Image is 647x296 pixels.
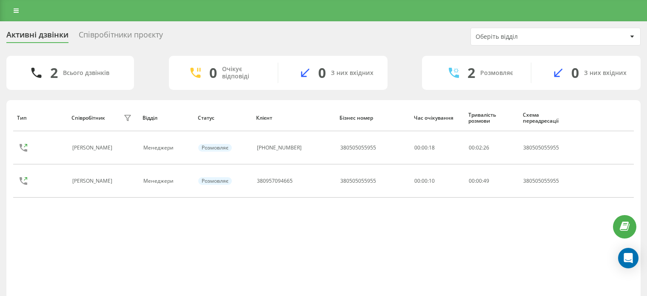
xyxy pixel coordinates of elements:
[143,178,189,184] div: Менеджери
[340,145,376,151] div: 380505055955
[331,69,373,77] div: З них вхідних
[480,69,513,77] div: Розмовляє
[72,178,114,184] div: [PERSON_NAME]
[523,145,575,151] div: 380505055955
[340,178,376,184] div: 380505055955
[339,115,406,121] div: Бізнес номер
[198,115,248,121] div: Статус
[17,115,63,121] div: Тип
[468,112,515,124] div: Тривалість розмови
[63,69,109,77] div: Всього дзвінків
[476,177,482,184] span: 00
[143,145,189,151] div: Менеджери
[222,66,265,80] div: Очікує відповіді
[469,144,475,151] span: 00
[209,65,217,81] div: 0
[257,145,302,151] div: [PHONE_NUMBER]
[483,177,489,184] span: 49
[71,115,105,121] div: Співробітник
[257,178,293,184] div: 380957094665
[50,65,58,81] div: 2
[414,178,459,184] div: 00:00:10
[79,30,163,43] div: Співробітники проєкту
[523,178,575,184] div: 380505055955
[469,145,489,151] div: : :
[72,145,114,151] div: [PERSON_NAME]
[618,248,638,268] div: Open Intercom Messenger
[256,115,331,121] div: Клієнт
[414,115,460,121] div: Час очікування
[571,65,579,81] div: 0
[476,33,577,40] div: Оберіть відділ
[584,69,627,77] div: З них вхідних
[483,144,489,151] span: 26
[318,65,326,81] div: 0
[469,177,475,184] span: 00
[414,145,459,151] div: 00:00:18
[469,178,489,184] div: : :
[523,112,576,124] div: Схема переадресації
[467,65,475,81] div: 2
[198,144,232,152] div: Розмовляє
[198,177,232,185] div: Розмовляє
[143,115,190,121] div: Відділ
[476,144,482,151] span: 02
[6,30,68,43] div: Активні дзвінки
